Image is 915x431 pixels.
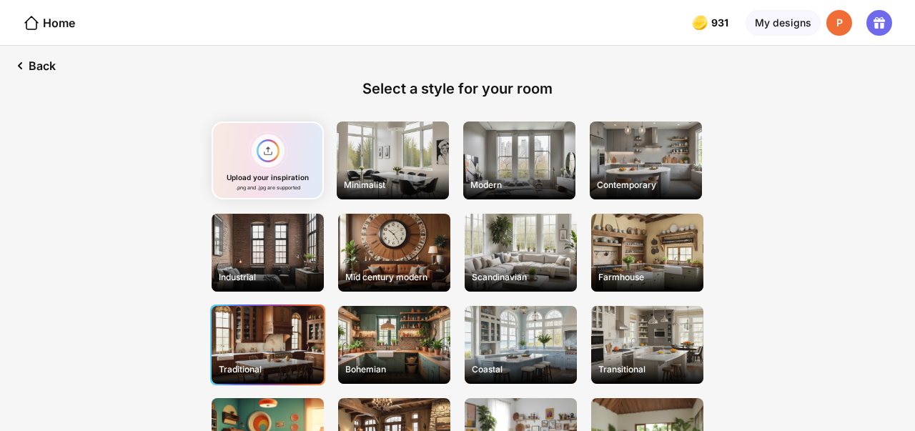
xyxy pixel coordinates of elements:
[340,358,449,380] div: Bohemian
[826,10,852,36] div: P
[213,358,322,380] div: Traditional
[340,266,449,288] div: Mid century modern
[591,174,701,196] div: Contemporary
[466,358,575,380] div: Coastal
[746,10,821,36] div: My designs
[362,80,553,97] div: Select a style for your room
[466,266,575,288] div: Scandinavian
[338,174,447,196] div: Minimalist
[23,14,75,31] div: Home
[593,266,702,288] div: Farmhouse
[711,17,731,29] span: 931
[213,266,322,288] div: Industrial
[593,358,702,380] div: Transitional
[465,174,574,196] div: Modern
